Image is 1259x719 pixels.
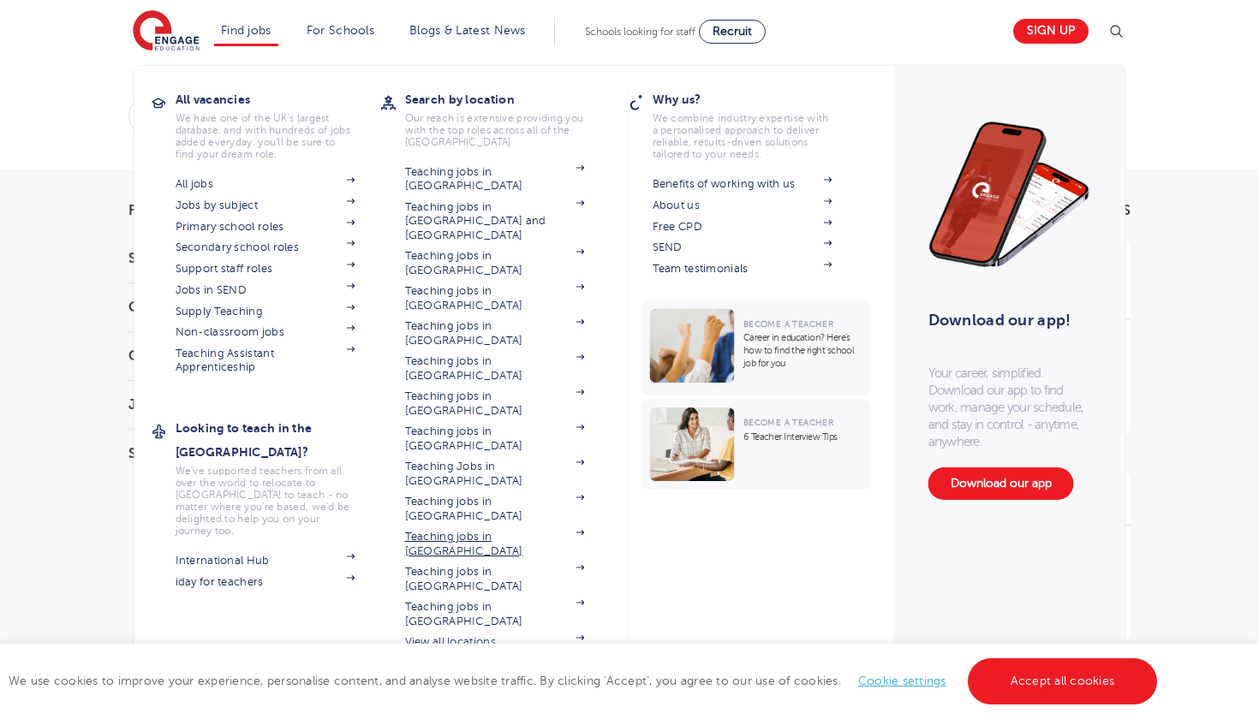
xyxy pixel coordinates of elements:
a: Why us?We combine industry expertise with a personalised approach to deliver reliable, results-dr... [653,87,858,160]
p: We have one of the UK's largest database. and with hundreds of jobs added everyday. you'll be sur... [176,112,355,160]
a: Find jobs [221,24,271,37]
span: We use cookies to improve your experience, personalise content, and analyse website traffic. By c... [9,674,1161,687]
a: Benefits of working with us [653,177,832,191]
a: Teaching jobs in [GEOGRAPHIC_DATA] [405,565,585,593]
h3: Why us? [653,87,858,111]
a: About us [653,199,832,212]
a: Teaching Assistant Apprenticeship [176,347,355,375]
h3: Sector [128,447,317,461]
a: Teaching jobs in [GEOGRAPHIC_DATA] [405,425,585,453]
div: Submit [128,96,941,135]
a: iday for teachers [176,575,355,589]
a: Jobs by subject [176,199,355,212]
a: Non-classroom jobs [176,325,355,339]
a: Support staff roles [176,262,355,276]
a: Recruit [699,20,766,44]
a: Looking to teach in the [GEOGRAPHIC_DATA]?We've supported teachers from all over the world to rel... [176,416,381,537]
h3: Search by location [405,87,611,111]
p: 6 Teacher Interview Tips [743,431,862,443]
a: All jobs [176,177,355,191]
a: Teaching jobs in [GEOGRAPHIC_DATA] [405,319,585,348]
a: Teaching jobs in [GEOGRAPHIC_DATA] [405,600,585,628]
a: SEND [653,241,832,254]
p: Your career, simplified. Download our app to find work, manage your schedule, and stay in control... [928,365,1091,450]
span: Filters [128,204,180,217]
a: Jobs in SEND [176,283,355,297]
p: Career in education? Here’s how to find the right school job for you [743,331,862,370]
a: Secondary school roles [176,241,355,254]
a: Teaching jobs in [GEOGRAPHIC_DATA] and [GEOGRAPHIC_DATA] [405,200,585,242]
a: Teaching jobs in [GEOGRAPHIC_DATA] [405,284,585,312]
span: Recruit [713,25,752,38]
h3: City [128,349,317,363]
a: Become a Teacher6 Teacher Interview Tips [641,399,875,490]
a: Teaching jobs in [GEOGRAPHIC_DATA] [405,165,585,193]
a: Become a TeacherCareer in education? Here’s how to find the right school job for you [641,300,875,395]
p: Our reach is extensive providing you with the top roles across all of the [GEOGRAPHIC_DATA] [405,112,585,148]
a: Teaching jobs in [GEOGRAPHIC_DATA] [405,389,585,418]
a: All vacanciesWe have one of the UK's largest database. and with hundreds of jobs added everyday. ... [176,87,381,160]
a: Teaching jobs in [GEOGRAPHIC_DATA] [405,249,585,277]
a: Accept all cookies [968,658,1158,704]
a: International Hub [176,554,355,567]
span: Schools looking for staff [585,26,695,38]
span: Become a Teacher [743,418,833,427]
p: We combine industry expertise with a personalised approach to deliver reliable, results-driven so... [653,112,832,160]
a: Search by locationOur reach is extensive providing you with the top roles across all of the [GEOG... [405,87,611,148]
h3: All vacancies [176,87,381,111]
img: Engage Education [133,10,200,53]
a: Sign up [1013,19,1089,44]
a: Download our app [928,467,1074,500]
a: Teaching jobs in [GEOGRAPHIC_DATA] [405,354,585,383]
h3: Looking to teach in the [GEOGRAPHIC_DATA]? [176,416,381,464]
a: Primary school roles [176,220,355,234]
a: Supply Teaching [176,305,355,318]
h3: County [128,300,317,314]
h3: Start Date [128,252,317,265]
p: We've supported teachers from all over the world to relocate to [GEOGRAPHIC_DATA] to teach - no m... [176,465,355,537]
a: Free CPD [653,220,832,234]
a: Teaching Jobs in [GEOGRAPHIC_DATA] [405,460,585,488]
h3: Download our app! [928,301,1083,339]
a: For Schools [307,24,374,37]
a: Team testimonials [653,262,832,276]
a: View all locations [405,635,585,649]
a: Cookie settings [858,674,946,687]
a: Teaching jobs in [GEOGRAPHIC_DATA] [405,530,585,558]
a: Blogs & Latest News [409,24,526,37]
span: Become a Teacher [743,319,833,329]
a: Teaching jobs in [GEOGRAPHIC_DATA] [405,495,585,523]
h3: Job Type [128,398,317,412]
